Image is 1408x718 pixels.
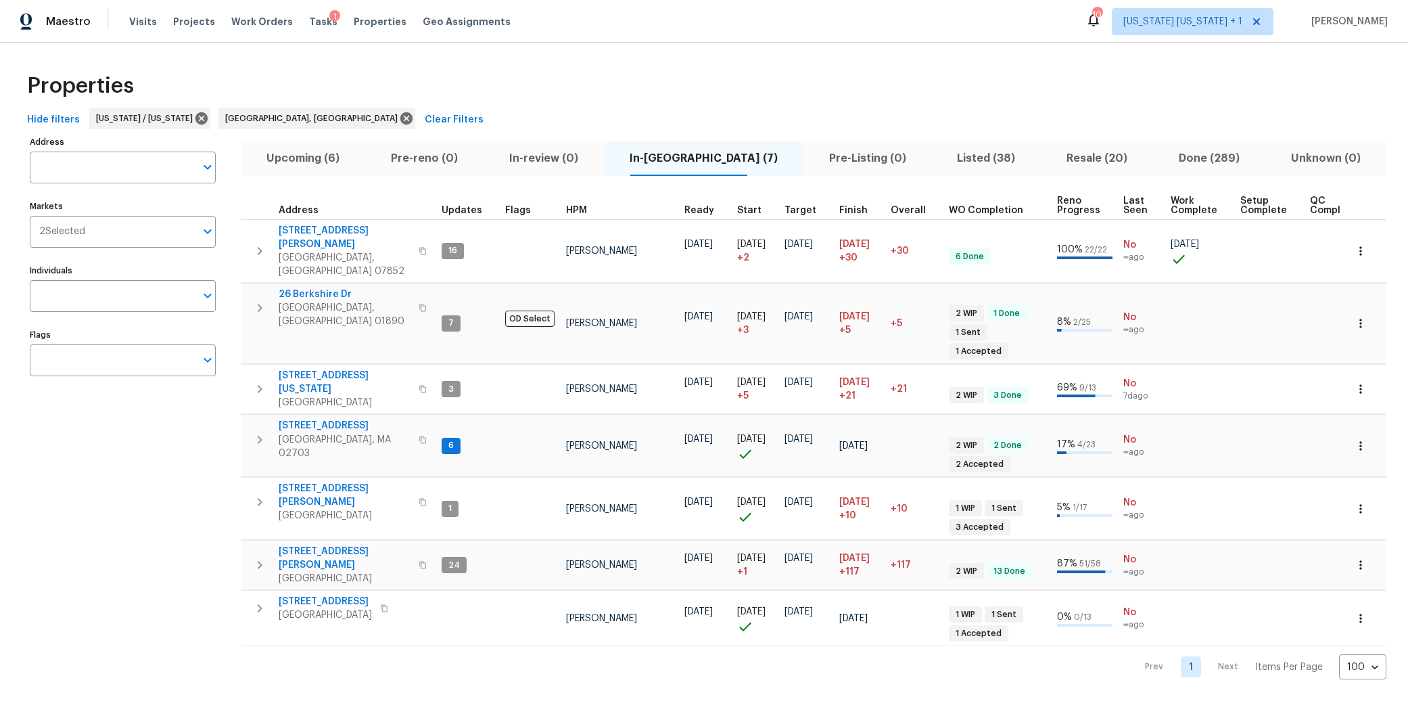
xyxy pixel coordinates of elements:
span: [DATE] [839,554,870,563]
span: 2 Selected [39,226,85,238]
td: Scheduled to finish 30 day(s) late [834,219,885,282]
span: 2 WIP [950,390,983,401]
button: Open [198,286,217,305]
span: 22 / 22 [1085,246,1107,254]
span: 1 WIP [950,503,981,514]
span: 0 % [1057,612,1072,622]
span: 1 Sent [986,503,1022,514]
span: Pre-Listing (0) [812,149,924,168]
span: [DATE] [737,240,766,249]
label: Individuals [30,267,216,275]
span: [DATE] [784,378,813,387]
span: Flags [505,206,531,215]
span: [DATE] [784,434,813,444]
button: Clear Filters [419,108,489,133]
span: 1 Sent [986,609,1022,621]
div: 10 [1092,8,1102,22]
span: +10 [839,509,856,522]
span: Address [279,206,319,215]
a: Goto page 1 [1181,656,1201,677]
span: In-[GEOGRAPHIC_DATA] (7) [612,149,795,168]
span: [STREET_ADDRESS] [279,419,410,432]
span: [DATE] [737,497,766,507]
span: [STREET_ADDRESS] [279,595,372,608]
span: [DATE] [684,312,713,321]
span: 2 WIP [950,440,983,451]
span: Start [737,206,761,215]
span: [DATE] [784,607,813,616]
span: 87 % [1057,559,1077,568]
span: 1 Done [988,308,1025,319]
span: [PERSON_NAME] [566,246,637,256]
span: [DATE] [737,312,766,321]
span: 69 % [1057,383,1077,392]
span: 4 / 23 [1077,441,1096,449]
td: Project started on time [732,415,779,477]
span: [DATE] [737,607,766,616]
span: In-review (0) [492,149,596,168]
span: 100 % [1057,245,1083,254]
span: +21 [891,384,907,394]
span: 3 [443,384,459,395]
div: [US_STATE] / [US_STATE] [89,108,210,129]
span: [DATE] [784,497,813,507]
span: 5 % [1057,503,1071,512]
span: No [1123,377,1160,390]
span: [STREET_ADDRESS][PERSON_NAME] [279,545,410,572]
span: [PERSON_NAME] [1306,15,1388,28]
span: 2 Done [988,440,1027,451]
span: [PERSON_NAME] [566,560,637,570]
span: Work Orders [231,15,293,28]
span: No [1123,553,1160,566]
span: [GEOGRAPHIC_DATA], [GEOGRAPHIC_DATA] 07852 [279,251,410,278]
span: 6 [443,440,459,451]
span: QC Complete [1310,196,1357,215]
span: [US_STATE] [US_STATE] + 1 [1123,15,1242,28]
button: Hide filters [22,108,85,133]
span: +21 [839,389,855,403]
span: Projects [173,15,215,28]
span: +30 [891,246,909,256]
span: No [1123,606,1160,619]
span: 24 [443,560,465,571]
button: Open [198,222,217,241]
span: WO Completion [949,206,1023,215]
span: Unknown (0) [1273,149,1378,168]
td: 117 day(s) past target finish date [885,541,943,590]
span: [DATE] [684,554,713,563]
span: +117 [891,560,911,570]
span: [DATE] [1171,240,1199,249]
td: Project started on time [732,478,779,540]
span: 1 / 17 [1073,503,1087,512]
span: [STREET_ADDRESS][US_STATE] [279,369,410,396]
td: Project started 1 days late [732,541,779,590]
span: No [1123,496,1160,510]
td: Scheduled to finish 21 day(s) late [834,365,885,414]
span: [GEOGRAPHIC_DATA], MA 02703 [279,433,410,460]
span: OD Select [505,311,555,327]
td: 21 day(s) past target finish date [885,365,943,414]
span: ∞ ago [1123,252,1160,263]
span: Ready [684,206,714,215]
span: [DATE] [737,434,766,444]
span: [GEOGRAPHIC_DATA] [279,396,410,409]
p: Items Per Page [1255,660,1323,674]
span: Finish [839,206,868,215]
span: [DATE] [784,312,813,321]
span: [DATE] [684,378,713,387]
span: HPM [566,206,587,215]
span: Listed (38) [939,149,1033,168]
span: 2 WIP [950,566,983,577]
td: Scheduled to finish 10 day(s) late [834,478,885,540]
span: 13 Done [988,566,1031,577]
td: 10 day(s) past target finish date [885,478,943,540]
span: 1 [443,503,457,514]
span: 16 [443,245,463,256]
span: Maestro [46,15,91,28]
td: Project started on time [732,591,779,646]
span: [PERSON_NAME] [566,384,637,394]
span: [DATE] [839,312,870,321]
span: +30 [839,251,858,265]
span: +117 [839,565,860,579]
span: ∞ ago [1123,566,1160,578]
